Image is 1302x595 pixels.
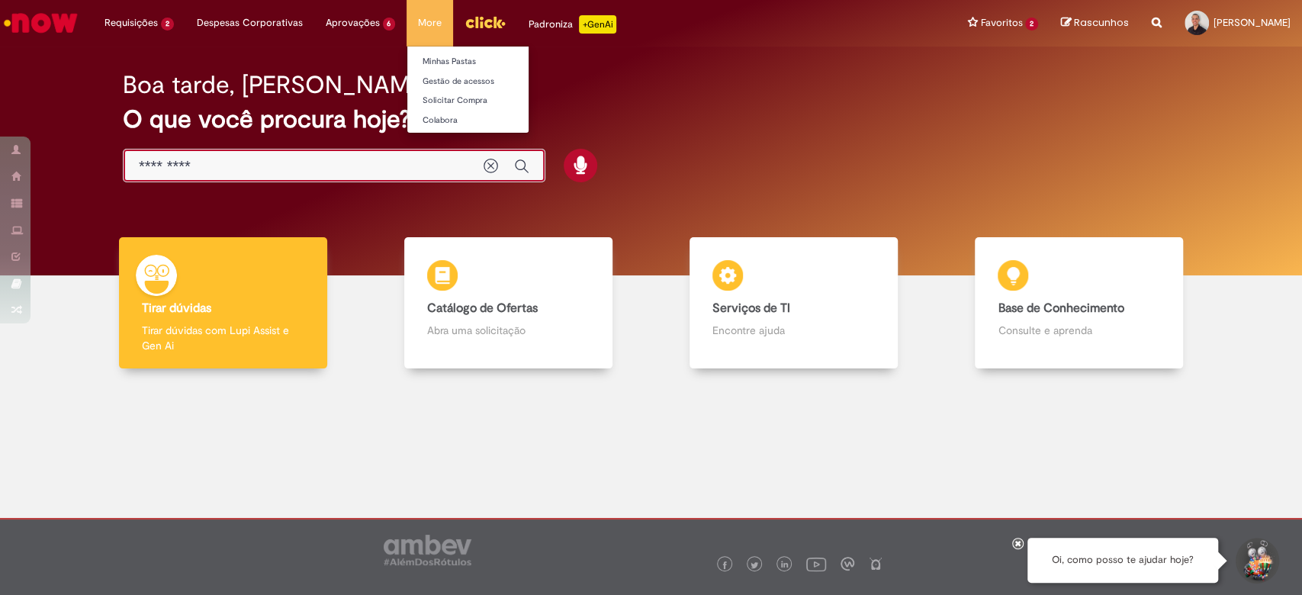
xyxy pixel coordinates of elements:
div: Oi, como posso te ajudar hoje? [1027,538,1218,583]
b: Base de Conhecimento [998,301,1124,316]
p: Tirar dúvidas com Lupi Assist e Gen Ai [142,323,304,353]
p: Consulte e aprenda [998,323,1160,338]
img: logo_footer_linkedin.png [781,561,789,570]
a: Gestão de acessos [407,73,575,90]
img: click_logo_yellow_360x200.png [465,11,506,34]
span: More [418,15,442,31]
a: Colabora [407,112,575,129]
button: Iniciar Conversa de Suporte [1233,538,1279,584]
a: Solicitar Compra [407,92,575,109]
span: Requisições [104,15,158,31]
span: 6 [383,18,396,31]
p: +GenAi [579,15,616,34]
img: logo_footer_ambev_rotulo_gray.png [384,535,471,565]
p: Encontre ajuda [712,323,875,338]
img: logo_footer_naosei.png [869,557,882,571]
b: Serviços de TI [712,301,790,316]
img: logo_footer_youtube.png [806,554,826,574]
img: logo_footer_twitter.png [751,561,758,569]
p: Abra uma solicitação [427,323,590,338]
b: Catálogo de Ofertas [427,301,538,316]
img: logo_footer_workplace.png [841,557,854,571]
span: Favoritos [980,15,1022,31]
span: Rascunhos [1074,15,1129,30]
h2: O que você procura hoje? [123,106,1179,133]
a: Serviços de TI Encontre ajuda [651,237,937,369]
span: 2 [161,18,174,31]
a: Minhas Pastas [407,53,575,70]
a: Tirar dúvidas Tirar dúvidas com Lupi Assist e Gen Ai [80,237,365,369]
b: Tirar dúvidas [142,301,211,316]
img: logo_footer_facebook.png [721,561,728,569]
span: 2 [1025,18,1038,31]
a: Catálogo de Ofertas Abra uma solicitação [365,237,651,369]
ul: More [407,46,529,133]
span: [PERSON_NAME] [1214,16,1291,29]
div: Padroniza [529,15,616,34]
a: Rascunhos [1061,16,1129,31]
a: Base de Conhecimento Consulte e aprenda [937,237,1222,369]
h2: Boa tarde, [PERSON_NAME] [123,72,432,98]
span: Despesas Corporativas [197,15,303,31]
img: ServiceNow [2,8,80,38]
span: Aprovações [326,15,380,31]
